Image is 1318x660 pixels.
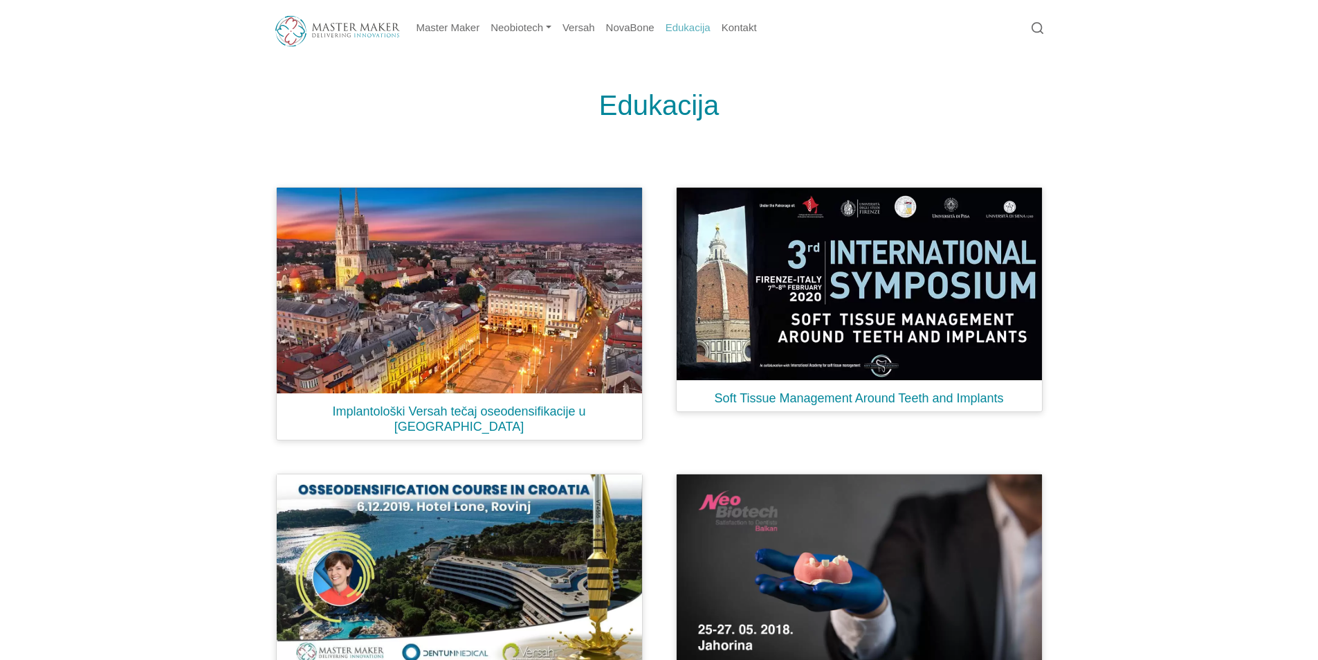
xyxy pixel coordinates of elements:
h1: Soft Tissue Management Around Teeth and Implants [677,380,1042,407]
a: Neobiotech [485,15,557,42]
h1: Implantološki Versah tečaj oseodensifikacije u [GEOGRAPHIC_DATA] [277,393,642,434]
a: Soft Tissue Management Around Teeth and Implants [665,176,1054,452]
a: Master Maker [411,15,486,42]
img: Master Maker [275,16,400,46]
a: Implantološki Versah tečaj oseodensifikacije u [GEOGRAPHIC_DATA] [265,176,654,452]
a: Edukacija [660,15,716,42]
a: NovaBone [601,15,660,42]
a: Kontakt [716,15,762,42]
a: Versah [557,15,601,42]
